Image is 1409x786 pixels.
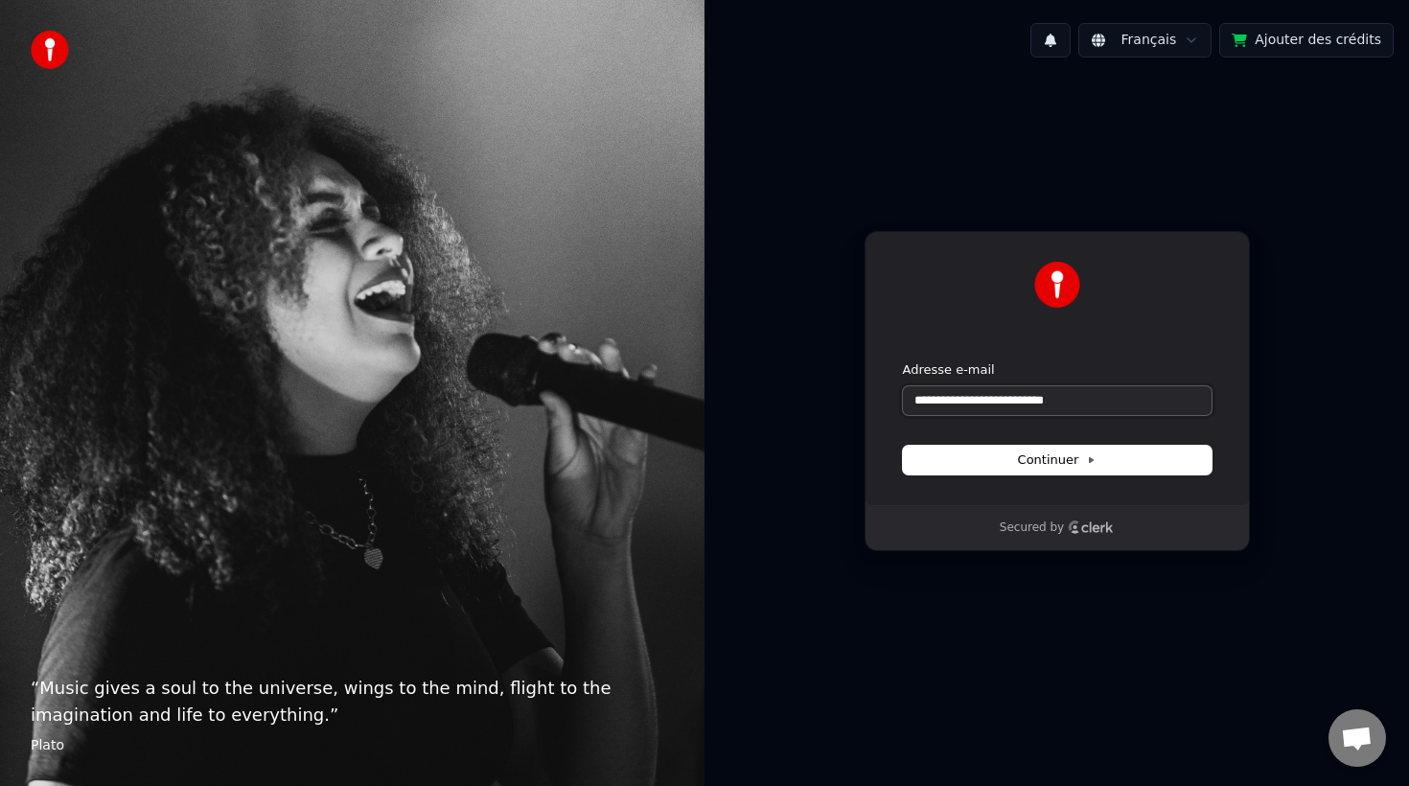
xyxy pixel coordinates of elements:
[1068,520,1114,534] a: Clerk logo
[1034,262,1080,308] img: Youka
[903,361,995,379] label: Adresse e-mail
[31,736,674,755] footer: Plato
[31,31,69,69] img: youka
[31,675,674,728] p: “ Music gives a soul to the universe, wings to the mind, flight to the imagination and life to ev...
[1328,709,1386,767] a: Ouvrir le chat
[1000,520,1064,536] p: Secured by
[1018,451,1097,469] span: Continuer
[1219,23,1394,58] button: Ajouter des crédits
[903,446,1212,474] button: Continuer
